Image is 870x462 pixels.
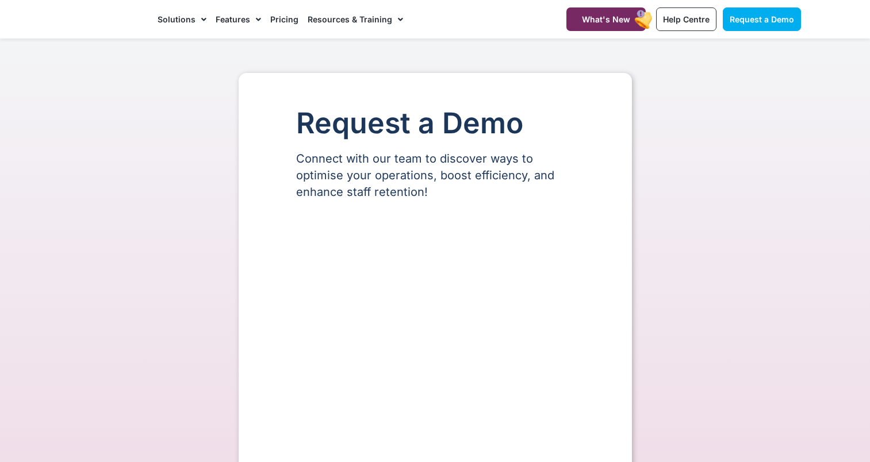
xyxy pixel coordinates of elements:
h1: Request a Demo [296,107,574,139]
a: Request a Demo [723,7,801,31]
span: Help Centre [663,14,710,24]
span: Request a Demo [730,14,794,24]
a: Help Centre [656,7,716,31]
span: What's New [582,14,630,24]
p: Connect with our team to discover ways to optimise your operations, boost efficiency, and enhance... [296,151,574,201]
img: CareMaster Logo [68,11,146,28]
a: What's New [566,7,646,31]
